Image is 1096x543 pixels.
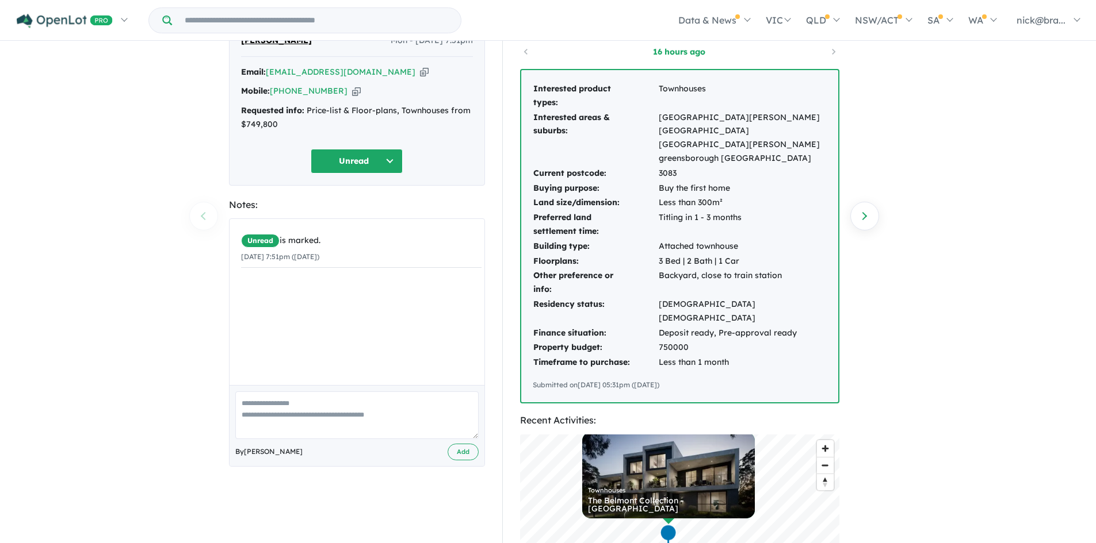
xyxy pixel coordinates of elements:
[270,86,347,96] a: [PHONE_NUMBER]
[658,340,827,355] td: 750000
[1017,14,1066,26] span: nick@bra...
[533,181,658,196] td: Buying purpose:
[588,487,749,494] div: Townhouses
[817,457,834,473] span: Zoom out
[235,446,303,457] span: By [PERSON_NAME]
[658,110,827,166] td: [GEOGRAPHIC_DATA][PERSON_NAME] [GEOGRAPHIC_DATA] [GEOGRAPHIC_DATA][PERSON_NAME] greensborough [GE...
[241,104,473,132] div: Price-list & Floor-plans, Townhouses from $749,800
[658,181,827,196] td: Buy the first home
[533,268,658,297] td: Other preference or info:
[241,67,266,77] strong: Email:
[533,110,658,166] td: Interested areas & suburbs:
[311,149,403,174] button: Unread
[533,210,658,239] td: Preferred land settlement time:
[533,195,658,210] td: Land size/dimension:
[658,297,827,326] td: [DEMOGRAPHIC_DATA] [DEMOGRAPHIC_DATA]
[533,340,658,355] td: Property budget:
[533,379,827,391] div: Submitted on [DATE] 05:31pm ([DATE])
[420,66,429,78] button: Copy
[17,14,113,28] img: Openlot PRO Logo White
[241,234,280,248] span: Unread
[533,239,658,254] td: Building type:
[352,85,361,97] button: Copy
[658,268,827,297] td: Backyard, close to train station
[658,254,827,269] td: 3 Bed | 2 Bath | 1 Car
[658,326,827,341] td: Deposit ready, Pre-approval ready
[658,195,827,210] td: Less than 300m²
[817,457,834,473] button: Zoom out
[174,8,459,33] input: Try estate name, suburb, builder or developer
[448,444,479,460] button: Add
[631,46,728,57] a: 16 hours ago
[533,326,658,341] td: Finance situation:
[658,82,827,110] td: Townhouses
[817,473,834,490] button: Reset bearing to north
[533,297,658,326] td: Residency status:
[658,239,827,254] td: Attached townhouse
[241,234,482,248] div: is marked.
[533,355,658,370] td: Timeframe to purchase:
[533,82,658,110] td: Interested product types:
[229,197,485,213] div: Notes:
[241,105,304,115] strong: Requested info:
[241,86,270,96] strong: Mobile:
[658,355,827,370] td: Less than 1 month
[520,413,839,428] div: Recent Activities:
[533,254,658,269] td: Floorplans:
[658,210,827,239] td: Titling in 1 - 3 months
[241,252,319,261] small: [DATE] 7:51pm ([DATE])
[582,432,755,518] a: Townhouses The Belmont Collection - [GEOGRAPHIC_DATA]
[658,166,827,181] td: 3083
[266,67,415,77] a: [EMAIL_ADDRESS][DOMAIN_NAME]
[533,166,658,181] td: Current postcode:
[817,440,834,457] button: Zoom in
[588,496,749,513] div: The Belmont Collection - [GEOGRAPHIC_DATA]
